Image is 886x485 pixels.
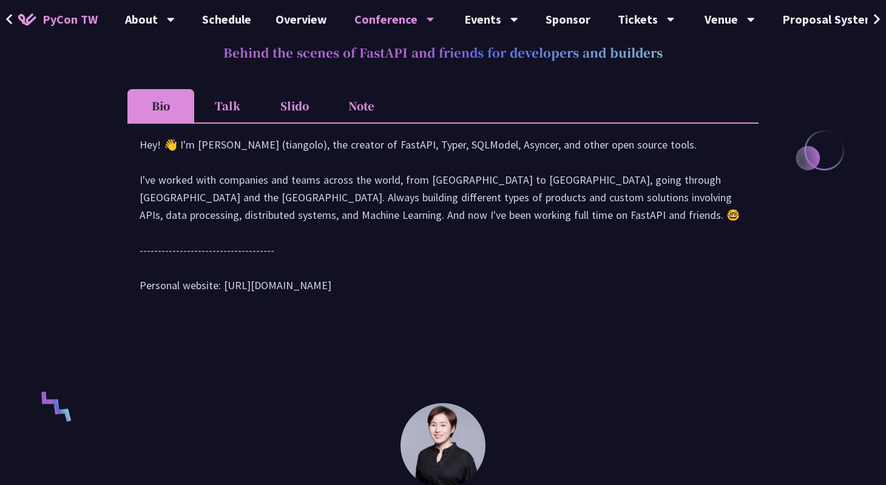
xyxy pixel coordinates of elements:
[127,35,759,71] h2: Behind the scenes of FastAPI and friends for developers and builders
[261,89,328,122] li: Slido
[6,4,110,35] a: PyCon TW
[127,89,194,122] li: Bio
[18,13,36,25] img: Home icon of PyCon TW 2025
[140,136,746,306] div: Hey! 👋 I'm [PERSON_NAME] (tiangolo), the creator of FastAPI, Typer, SQLModel, Asyncer, and other ...
[194,89,261,122] li: Talk
[328,89,394,122] li: Note
[42,10,98,28] span: PyCon TW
